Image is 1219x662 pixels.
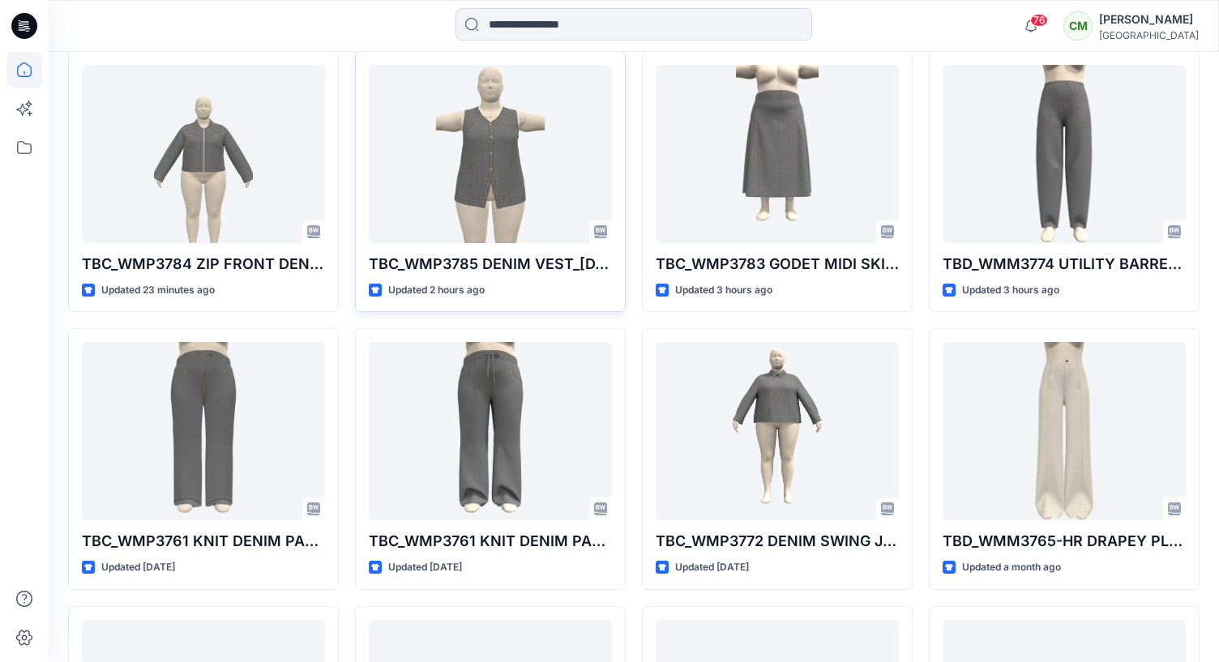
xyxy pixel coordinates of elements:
a: TBC_WMP3783 GODET MIDI SKIRT 9.12.2025 [656,65,899,243]
p: Updated [DATE] [388,559,462,576]
p: TBD_WMM3765-HR DRAPEY PLEATED WIDE LEG PANT [DATE] [943,530,1186,553]
a: TBC_WMP3772 DENIM SWING JACKET 8.19.25 [656,342,899,520]
a: TBC_WMP3761 KNIT DENIM PANT 8.28.25 [82,342,325,520]
a: TBD_WMM3774 UTILITY BARREL PATCH POCKET PANT 9.12.2025 [943,65,1186,243]
div: [PERSON_NAME] [1099,10,1199,29]
p: Updated 2 hours ago [388,282,485,299]
p: Updated 3 hours ago [675,282,772,299]
div: [GEOGRAPHIC_DATA] [1099,29,1199,41]
p: TBC_WMP3783 GODET MIDI SKIRT [DATE] [656,253,899,275]
a: TBC_WMP3761 KNIT DENIM PANT 8.25.25 [369,342,612,520]
p: TBD_WMM3774 UTILITY BARREL PATCH POCKET PANT [DATE] [943,253,1186,275]
p: TBC_WMP3761 KNIT DENIM PANT [DATE] [369,530,612,553]
p: Updated 23 minutes ago [101,282,215,299]
p: Updated 3 hours ago [962,282,1059,299]
p: TBC_WMP3761 KNIT DENIM PANT [DATE] [82,530,325,553]
span: 76 [1030,14,1048,27]
p: Updated [DATE] [675,559,749,576]
div: CM [1063,11,1093,41]
p: TBC_WMP3772 DENIM SWING JACKET [DATE] [656,530,899,553]
p: Updated a month ago [962,559,1061,576]
a: TBC_WMP3784 ZIP FRONT DENIM JACKET_9.12.2025 [82,65,325,243]
a: TBC_WMP3785 DENIM VEST_9.12.2025 [369,65,612,243]
a: TBD_WMM3765-HR DRAPEY PLEATED WIDE LEG PANT 8.1.25 [943,342,1186,520]
p: Updated [DATE] [101,559,175,576]
p: TBC_WMP3784 ZIP FRONT DENIM JACKET_[DATE] [82,253,325,275]
p: TBC_WMP3785 DENIM VEST_[DATE] [369,253,612,275]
